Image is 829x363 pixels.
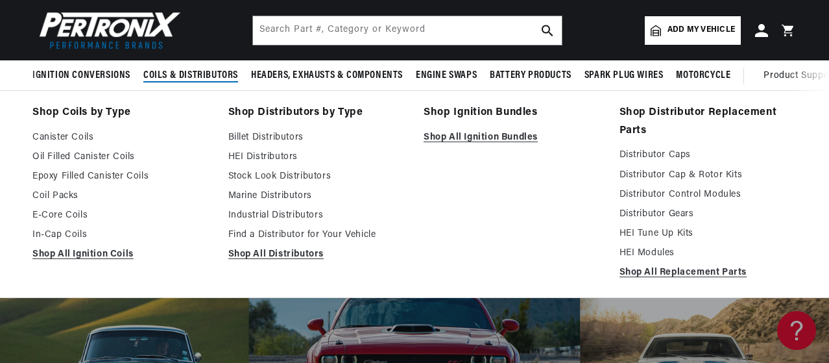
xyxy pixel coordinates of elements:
[619,207,797,222] a: Distributor Gears
[619,245,797,261] a: HEI Modules
[228,247,406,262] a: Shop All Distributors
[228,169,406,184] a: Stock Look Distributors
[245,60,409,91] summary: Headers, Exhausts & Components
[228,104,406,122] a: Shop Distributors by Type
[253,16,562,45] input: Search Part #, Category or Keyword
[32,247,210,262] a: Shop All Ignition Coils
[669,60,737,91] summary: Motorcycle
[143,69,238,82] span: Coils & Distributors
[228,149,406,165] a: HEI Distributors
[619,265,797,281] a: Shop All Replacement Parts
[483,60,578,91] summary: Battery Products
[619,104,797,140] a: Shop Distributor Replacement Parts
[228,188,406,204] a: Marine Distributors
[32,188,210,204] a: Coil Packs
[645,16,741,45] a: Add my vehicle
[409,60,483,91] summary: Engine Swaps
[619,147,797,163] a: Distributor Caps
[578,60,670,91] summary: Spark Plug Wires
[228,130,406,145] a: Billet Distributors
[676,69,730,82] span: Motorcycle
[533,16,562,45] button: search button
[619,226,797,242] a: HEI Tune Up Kits
[32,60,137,91] summary: Ignition Conversions
[424,130,601,145] a: Shop All Ignition Bundles
[251,69,403,82] span: Headers, Exhausts & Components
[584,69,664,82] span: Spark Plug Wires
[619,168,797,183] a: Distributor Cap & Rotor Kits
[32,169,210,184] a: Epoxy Filled Canister Coils
[416,69,477,82] span: Engine Swaps
[32,104,210,122] a: Shop Coils by Type
[32,130,210,145] a: Canister Coils
[228,227,406,243] a: Find a Distributor for Your Vehicle
[32,227,210,243] a: In-Cap Coils
[424,104,601,122] a: Shop Ignition Bundles
[619,187,797,203] a: Distributor Control Modules
[228,208,406,223] a: Industrial Distributors
[137,60,245,91] summary: Coils & Distributors
[32,69,130,82] span: Ignition Conversions
[32,208,210,223] a: E-Core Coils
[667,24,735,36] span: Add my vehicle
[32,8,182,53] img: Pertronix
[490,69,571,82] span: Battery Products
[32,149,210,165] a: Oil Filled Canister Coils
